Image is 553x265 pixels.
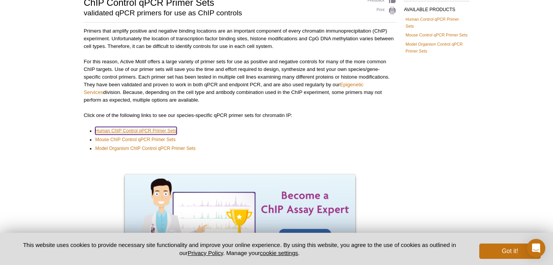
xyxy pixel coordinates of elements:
a: Human Control qPCR Primer Sets [406,16,468,30]
button: cookie settings [260,250,298,256]
h2: AVAILABLE PRODUCTS [404,1,469,15]
a: Mouse ChIP Control qPCR Primer Sets [95,136,176,143]
img: Become a ChIP Assay Expert [125,174,355,263]
a: Privacy Policy [188,250,223,256]
h2: validated qPCR primers for use as ChIP controls [84,10,360,16]
p: This website uses cookies to provide necessary site functionality and improve your online experie... [12,241,467,257]
a: Human ChIP Control qPCR Primer Sets [95,127,177,135]
a: Print [368,7,396,15]
a: Model Organism ChIP Control qPCR Primer Sets [95,145,195,152]
p: Click one of the following links to see our species-specific qPCR primer sets for chromatin IP: [84,112,396,119]
div: Open Intercom Messenger [527,239,545,257]
a: Epigenetic Services [84,82,364,95]
p: For this reason, Active Motif offers a large variety of primer sets for use as positive and negat... [84,58,396,104]
button: Got it! [479,244,541,259]
p: Primers that amplify positive and negative binding locations are an important component of every ... [84,27,396,50]
a: Model Organism Control qPCR Primer Sets [406,41,468,54]
a: Mouse Control qPCR Primer Sets [406,31,467,38]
